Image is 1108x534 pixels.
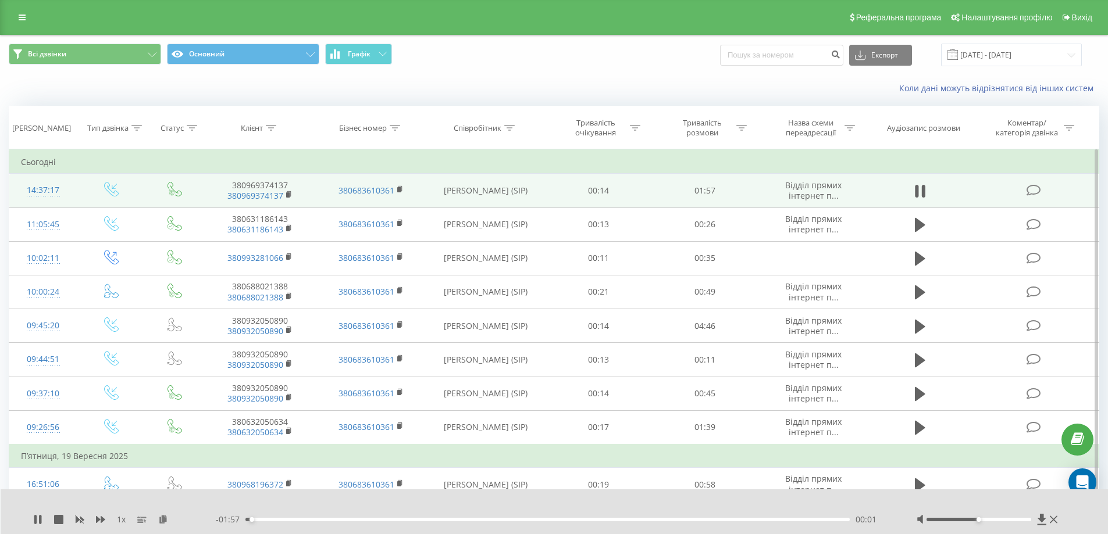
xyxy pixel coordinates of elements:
td: 00:19 [546,468,652,501]
span: Графік [348,50,370,58]
div: Тривалість розмови [671,118,733,138]
a: 380688021388 [227,292,283,303]
td: 380631186143 [205,207,315,241]
span: Відділ прямих інтернет п... [785,315,842,336]
div: 14:37:17 [21,179,66,202]
td: 00:58 [652,468,758,501]
div: 11:05:45 [21,213,66,236]
td: 380688021388 [205,275,315,309]
a: 380993281066 [227,252,283,263]
div: 09:44:51 [21,348,66,371]
span: Реферальна програма [856,13,942,22]
td: 380632050634 [205,410,315,445]
a: 380683610361 [339,218,394,230]
div: Клієнт [241,123,263,133]
td: [PERSON_NAME] (SIP) [426,309,546,343]
td: 01:57 [652,174,758,207]
div: Коментар/категорія дзвінка [993,118,1061,138]
span: Відділ прямих інтернет п... [785,416,842,438]
button: Всі дзвінки [9,44,161,64]
div: [PERSON_NAME] [12,123,71,133]
span: Відділ прямих інтернет п... [785,382,842,404]
span: Відділ прямих інтернет п... [785,180,842,201]
button: Експорт [849,45,912,66]
td: [PERSON_NAME] (SIP) [426,377,546,410]
a: 380632050634 [227,427,283,438]
a: 380932050890 [227,393,283,404]
div: 09:37:10 [21,382,66,405]
td: 00:26 [652,207,758,241]
td: 01:39 [652,410,758,445]
td: [PERSON_NAME] (SIP) [426,207,546,241]
td: П’ятниця, 19 Вересня 2025 [9,445,1099,468]
a: 380683610361 [339,479,394,490]
div: Назва схеми переадресації [779,118,842,138]
button: Основний [167,44,319,64]
td: 00:45 [652,377,758,410]
td: [PERSON_NAME] (SIP) [426,410,546,445]
td: 00:13 [546,207,652,241]
a: 380683610361 [339,354,394,365]
span: - 01:57 [216,514,245,525]
div: Бізнес номер [339,123,387,133]
td: 00:14 [546,174,652,207]
td: 00:13 [546,343,652,377]
span: 1 x [117,514,126,525]
a: 380683610361 [339,421,394,432]
a: 380683610361 [339,320,394,331]
td: 00:11 [652,343,758,377]
a: Коли дані можуть відрізнятися вiд інших систем [899,83,1099,94]
a: 380683610361 [339,185,394,196]
td: 00:17 [546,410,652,445]
div: 10:00:24 [21,281,66,303]
a: 380683610361 [339,286,394,297]
div: Тривалість очікування [565,118,627,138]
input: Пошук за номером [720,45,843,66]
div: Аудіозапис розмови [887,123,960,133]
td: 380969374137 [205,174,315,207]
td: 00:49 [652,275,758,309]
span: Всі дзвінки [28,49,66,59]
a: 380968196372 [227,479,283,490]
td: 380932050890 [205,343,315,377]
a: 380631186143 [227,224,283,235]
a: 380969374137 [227,190,283,201]
div: Accessibility label [977,517,981,522]
div: 10:02:11 [21,247,66,270]
div: Accessibility label [249,517,254,522]
span: Відділ прямих інтернет п... [785,213,842,235]
td: [PERSON_NAME] (SIP) [426,343,546,377]
td: 380932050890 [205,377,315,410]
div: Тип дзвінка [87,123,129,133]
button: Графік [325,44,392,64]
span: Відділ прямих інтернет п... [785,349,842,370]
td: 380932050890 [205,309,315,343]
div: Open Intercom Messenger [1068,468,1096,496]
td: [PERSON_NAME] (SIP) [426,468,546,501]
a: 380932050890 [227,325,283,336]
div: 09:26:56 [21,416,66,439]
span: 00:01 [856,514,877,525]
td: [PERSON_NAME] (SIP) [426,275,546,309]
a: 380683610361 [339,252,394,263]
td: 04:46 [652,309,758,343]
td: 00:11 [546,241,652,275]
td: Сьогодні [9,150,1099,174]
td: 00:14 [546,377,652,410]
a: 380683610361 [339,388,394,399]
span: Відділ прямих інтернет п... [785,281,842,302]
td: 00:35 [652,241,758,275]
div: 09:45:20 [21,314,66,337]
div: Співробітник [454,123,501,133]
td: 00:14 [546,309,652,343]
span: Відділ прямих інтернет п... [785,473,842,494]
div: Статус [161,123,184,133]
td: [PERSON_NAME] (SIP) [426,241,546,275]
td: 00:21 [546,275,652,309]
div: 16:51:06 [21,473,66,496]
a: 380932050890 [227,359,283,370]
td: [PERSON_NAME] (SIP) [426,174,546,207]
